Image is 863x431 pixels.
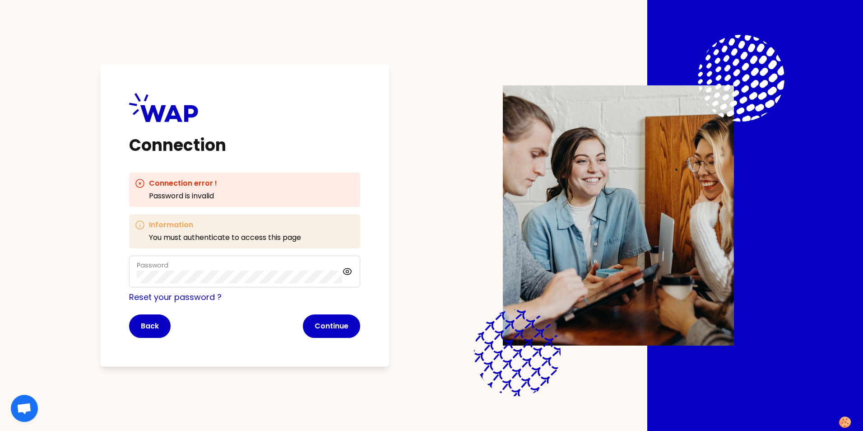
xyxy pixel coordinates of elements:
[137,261,168,270] label: Password
[129,291,222,303] a: Reset your password ?
[503,85,734,346] img: Description
[129,314,171,338] button: Back
[11,395,38,422] div: Ouvrir le chat
[149,178,217,189] h3: Connection error !
[149,232,301,243] p: You must authenticate to access this page
[303,314,360,338] button: Continue
[149,191,217,201] p: Password is invalid
[129,136,360,155] h1: Connection
[149,220,301,230] h3: Information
